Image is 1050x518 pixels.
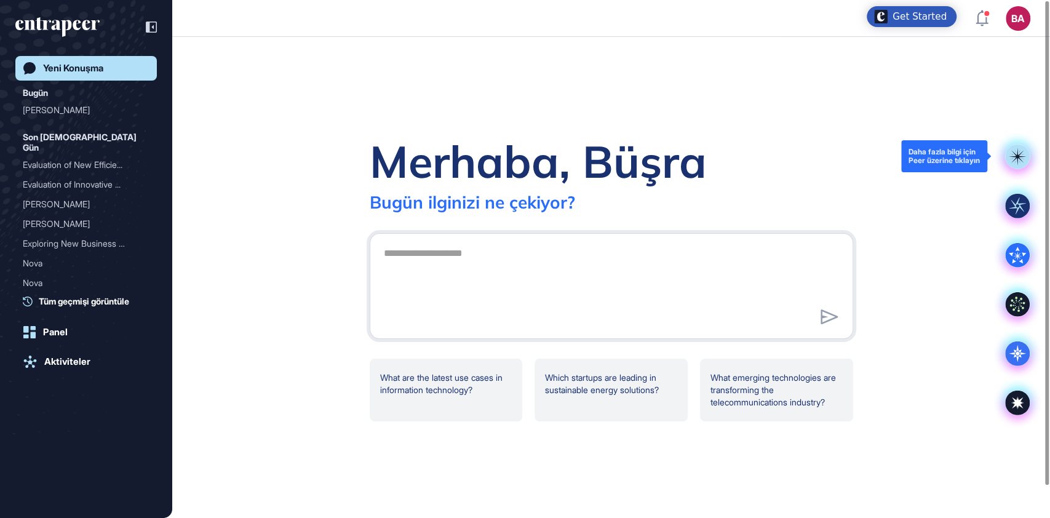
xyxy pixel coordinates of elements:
div: Evaluation of New Efficie... [23,155,140,175]
a: Panel [15,320,157,345]
div: Panel [43,327,68,338]
div: Merhaba, Büşra [370,133,707,189]
div: [PERSON_NAME] [23,214,140,234]
div: Exploring New Business Op... [23,234,140,253]
div: Evaluation of New Efficiency and Digitalization Best Practices in the Contact Center Sector Over ... [23,155,149,175]
div: Which startups are leading in sustainable energy solutions? [535,359,688,421]
div: Evaluation of Innovative Business Outsourcing Models Used by Corporates in the Last Twelve Months [23,175,149,194]
div: Nash [23,194,149,214]
div: Son [DEMOGRAPHIC_DATA] Gün [23,130,149,155]
div: What emerging technologies are transforming the telecommunications industry? [700,359,853,421]
div: [PERSON_NAME] [23,194,140,214]
div: Bugün ilginizi ne çekiyor? [370,191,575,213]
div: Evaluation of Innovative ... [23,175,140,194]
div: Yeni Konuşma [43,63,103,74]
div: Exploring New Business Opportunities and Trends in the Call Center Sector for the Next Five Years [23,234,149,253]
img: launcher-image-alternative-text [874,10,888,23]
div: Tracy [23,214,149,234]
div: Reese [23,100,149,120]
div: Get Started [893,10,947,23]
div: Bugün [23,86,48,100]
span: Tüm geçmişi görüntüle [39,295,129,308]
div: Open Get Started checklist [867,6,957,27]
a: Yeni Konuşma [15,56,157,81]
div: Nova [23,273,149,293]
a: Aktiviteler [15,349,157,374]
div: Nova [23,253,140,273]
button: BA [1006,6,1030,31]
div: Nova [23,253,149,273]
div: Nova [23,273,140,293]
div: entrapeer-logo [15,17,100,37]
div: Aktiviteler [44,356,90,367]
div: [PERSON_NAME] [23,100,140,120]
div: Daha fazla bilgi için Peer üzerine tıklayın [909,148,980,165]
div: What are the latest use cases in information technology? [370,359,523,421]
a: Tüm geçmişi görüntüle [23,295,157,308]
